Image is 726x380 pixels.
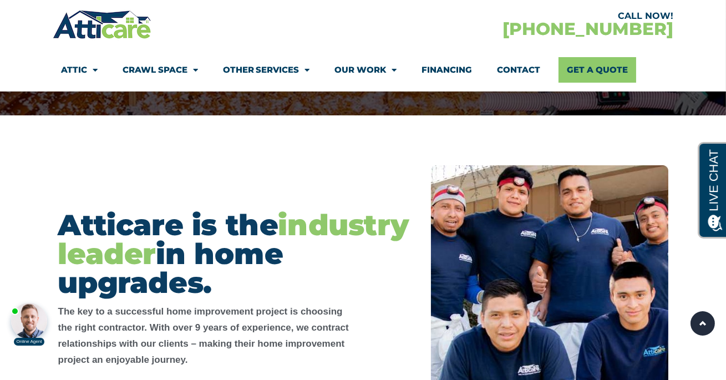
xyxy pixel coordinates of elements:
[363,12,674,21] div: CALL NOW!
[27,9,89,23] span: Opens a chat window
[223,57,310,83] a: Other Services
[123,57,198,83] a: Crawl Space
[6,264,183,347] iframe: Chat Invitation
[61,57,666,83] nav: Menu
[497,57,541,83] a: Contact
[58,211,409,297] h2: Atticare is the in home upgrades.
[559,57,636,83] a: Get A Quote
[58,207,409,271] span: industry leader
[61,57,98,83] a: Attic
[58,306,349,364] strong: The key to a successful home improvement project is choosing the right contractor. With over 9 ye...
[335,57,397,83] a: Our Work
[422,57,473,83] a: Financing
